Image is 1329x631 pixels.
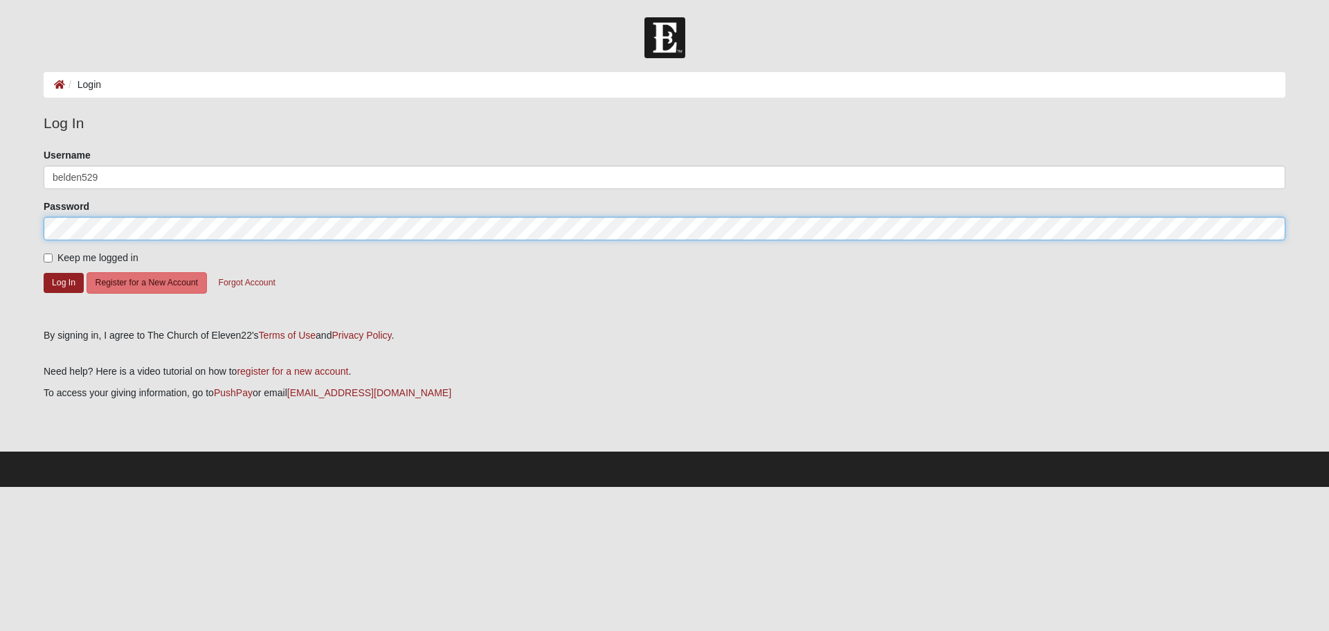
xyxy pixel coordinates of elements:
[87,272,207,294] button: Register for a New Account
[44,328,1285,343] div: By signing in, I agree to The Church of Eleven22's and .
[259,330,316,341] a: Terms of Use
[210,272,284,294] button: Forgot Account
[332,330,391,341] a: Privacy Policy
[644,17,685,58] img: Church of Eleven22 Logo
[214,387,253,398] a: PushPay
[44,112,1285,134] legend: Log In
[44,199,89,213] label: Password
[65,78,101,92] li: Login
[44,273,84,293] button: Log In
[44,148,91,162] label: Username
[237,366,348,377] a: register for a new account
[287,387,451,398] a: [EMAIL_ADDRESS][DOMAIN_NAME]
[44,364,1285,379] p: Need help? Here is a video tutorial on how to .
[57,252,138,263] span: Keep me logged in
[44,386,1285,400] p: To access your giving information, go to or email
[44,254,53,263] input: Keep me logged in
